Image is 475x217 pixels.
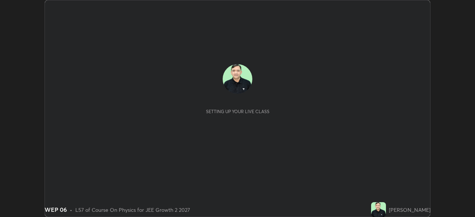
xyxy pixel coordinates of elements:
[45,205,67,214] div: WEP 06
[389,206,430,214] div: [PERSON_NAME]
[223,64,252,94] img: 2fdfe559f7d547ac9dedf23c2467b70e.jpg
[70,206,72,214] div: •
[371,202,386,217] img: 2fdfe559f7d547ac9dedf23c2467b70e.jpg
[206,109,269,114] div: Setting up your live class
[75,206,190,214] div: L57 of Course On Physics for JEE Growth 2 2027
